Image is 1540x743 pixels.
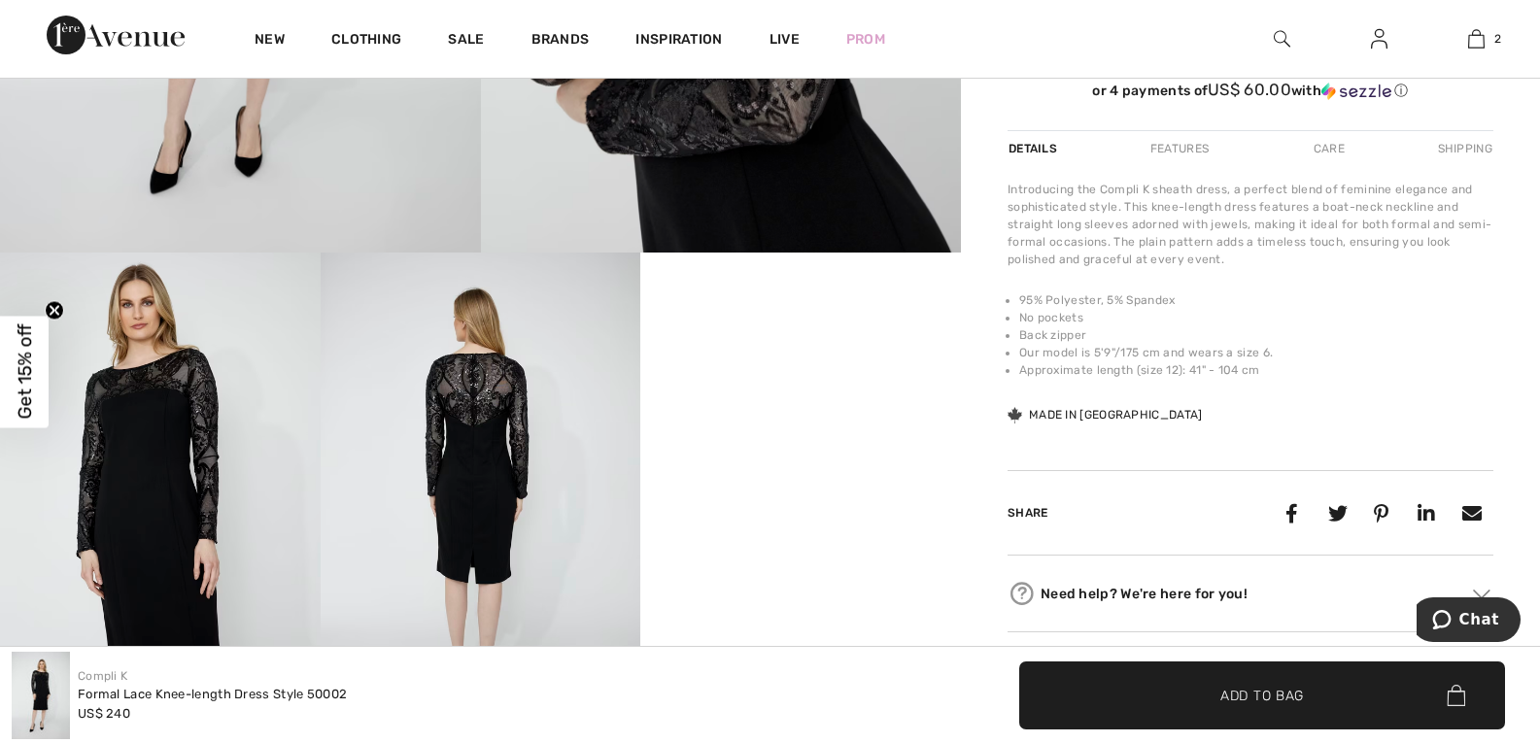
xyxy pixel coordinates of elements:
img: Sezzle [1321,83,1391,100]
div: Formal Lace Knee-length Dress Style 50002 [78,685,347,704]
button: Close teaser [45,300,64,320]
video: Your browser does not support the video tag. [640,253,961,413]
img: search the website [1274,27,1290,51]
a: Brands [531,31,590,51]
a: Live [770,29,800,50]
div: Features [1134,131,1225,166]
a: Sign In [1355,27,1403,51]
a: New [255,31,285,51]
div: Shipping [1433,131,1493,166]
div: Introducing the Compli K sheath dress, a perfect blend of feminine elegance and sophisticated sty... [1008,181,1493,268]
img: Formal Lace Knee-Length Dress Style 50002. 4 [321,253,641,732]
span: US$ 60.00 [1208,80,1291,99]
span: Share [1008,506,1048,520]
a: Sale [448,31,484,51]
span: 2 [1494,30,1501,48]
div: or 4 payments of with [1008,81,1493,100]
li: Approximate length (size 12): 41" - 104 cm [1019,361,1493,379]
a: 2 [1428,27,1523,51]
a: Prom [846,29,885,50]
li: No pockets [1019,309,1493,326]
div: Need help? We're here for you! [1008,579,1493,608]
span: Add to Bag [1220,685,1304,705]
li: Back zipper [1019,326,1493,344]
span: Get 15% off [14,324,36,420]
span: Inspiration [635,31,722,51]
img: Formal Lace Knee-Length Dress Style 50002 [12,652,70,739]
div: Details [1008,131,1062,166]
a: Clothing [331,31,401,51]
a: Compli K [78,669,127,683]
img: Arrow2.svg [1473,590,1490,599]
img: Bag.svg [1447,685,1465,706]
span: US$ 240 [78,706,130,721]
div: or 4 payments ofUS$ 60.00withSezzle Click to learn more about Sezzle [1008,81,1493,107]
img: My Bag [1468,27,1485,51]
button: Add to Bag [1019,661,1505,729]
img: My Info [1371,27,1387,51]
div: Care [1297,131,1361,166]
iframe: Opens a widget where you can chat to one of our agents [1417,597,1521,646]
li: 95% Polyester, 5% Spandex [1019,291,1493,309]
div: Made in [GEOGRAPHIC_DATA] [1008,406,1203,423]
img: 1ère Avenue [47,16,185,54]
li: Our model is 5'9"/175 cm and wears a size 6. [1019,344,1493,361]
